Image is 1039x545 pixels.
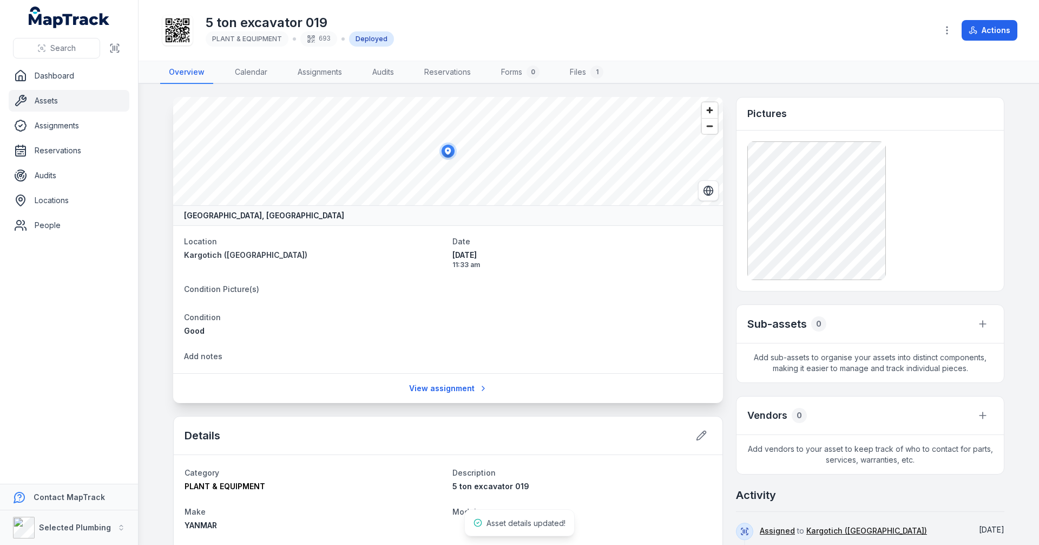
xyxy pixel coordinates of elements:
[698,180,719,201] button: Switch to Satellite View
[9,90,129,112] a: Assets
[452,261,712,269] span: 11:33 am
[736,343,1004,382] span: Add sub-assets to organise your assets into distinct components, making it easier to manage and t...
[184,326,205,335] span: Good
[300,31,337,47] div: 693
[452,237,470,246] span: Date
[962,20,1017,41] button: Actions
[184,313,221,322] span: Condition
[492,61,548,84] a: Forms0
[561,61,612,84] a: Files1
[736,435,1004,474] span: Add vendors to your asset to keep track of who to contact for parts, services, warranties, etc.
[452,482,529,491] span: 5 ton excavator 019
[760,526,927,535] span: to
[402,378,495,399] a: View assignment
[702,118,718,134] button: Zoom out
[29,7,110,28] a: MapTrack
[9,140,129,161] a: Reservations
[13,38,100,59] button: Search
[811,316,826,332] div: 0
[9,215,129,236] a: People
[452,468,496,477] span: Description
[185,521,217,530] span: YANMAR
[747,408,787,423] h3: Vendors
[747,316,807,332] h2: Sub-assets
[452,250,712,261] span: [DATE]
[9,190,129,211] a: Locations
[452,250,712,269] time: 5/9/2025, 11:33:21 AM
[185,507,206,516] span: Make
[173,97,723,205] canvas: Map
[364,61,403,84] a: Audits
[9,65,129,87] a: Dashboard
[979,525,1004,534] time: 5/9/2025, 11:33:21 AM
[185,482,265,491] span: PLANT & EQUIPMENT
[416,61,479,84] a: Reservations
[792,408,807,423] div: 0
[184,210,344,221] strong: [GEOGRAPHIC_DATA], [GEOGRAPHIC_DATA]
[212,35,282,43] span: PLANT & EQUIPMENT
[349,31,394,47] div: Deployed
[736,488,776,503] h2: Activity
[527,66,540,79] div: 0
[206,14,394,31] h1: 5 ton excavator 019
[760,525,795,536] a: Assigned
[702,102,718,118] button: Zoom in
[289,61,351,84] a: Assignments
[185,468,219,477] span: Category
[184,250,444,261] a: Kargotich ([GEOGRAPHIC_DATA])
[160,61,213,84] a: Overview
[806,525,927,536] a: Kargotich ([GEOGRAPHIC_DATA])
[185,428,220,443] h2: Details
[452,507,476,516] span: Model
[184,250,307,259] span: Kargotich ([GEOGRAPHIC_DATA])
[9,115,129,137] a: Assignments
[747,106,787,121] h3: Pictures
[184,237,217,246] span: Location
[486,518,565,528] span: Asset details updated!
[184,284,259,294] span: Condition Picture(s)
[39,523,111,532] strong: Selected Plumbing
[184,352,222,361] span: Add notes
[50,43,76,54] span: Search
[590,66,603,79] div: 1
[226,61,276,84] a: Calendar
[979,525,1004,534] span: [DATE]
[34,492,105,502] strong: Contact MapTrack
[9,165,129,186] a: Audits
